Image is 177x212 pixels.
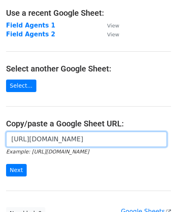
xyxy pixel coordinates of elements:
h4: Copy/paste a Google Sheet URL: [6,119,171,128]
h4: Use a recent Google Sheet: [6,8,171,18]
h4: Select another Google Sheet: [6,64,171,73]
input: Next [6,164,27,176]
input: Paste your Google Sheet URL here [6,132,167,147]
a: Field Agents 2 [6,31,55,38]
a: Field Agents 1 [6,22,55,29]
iframe: Chat Widget [137,173,177,212]
a: Select... [6,80,36,92]
small: Example: [URL][DOMAIN_NAME] [6,149,89,155]
small: View [107,23,119,29]
a: View [99,22,119,29]
small: View [107,31,119,38]
a: View [99,31,119,38]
